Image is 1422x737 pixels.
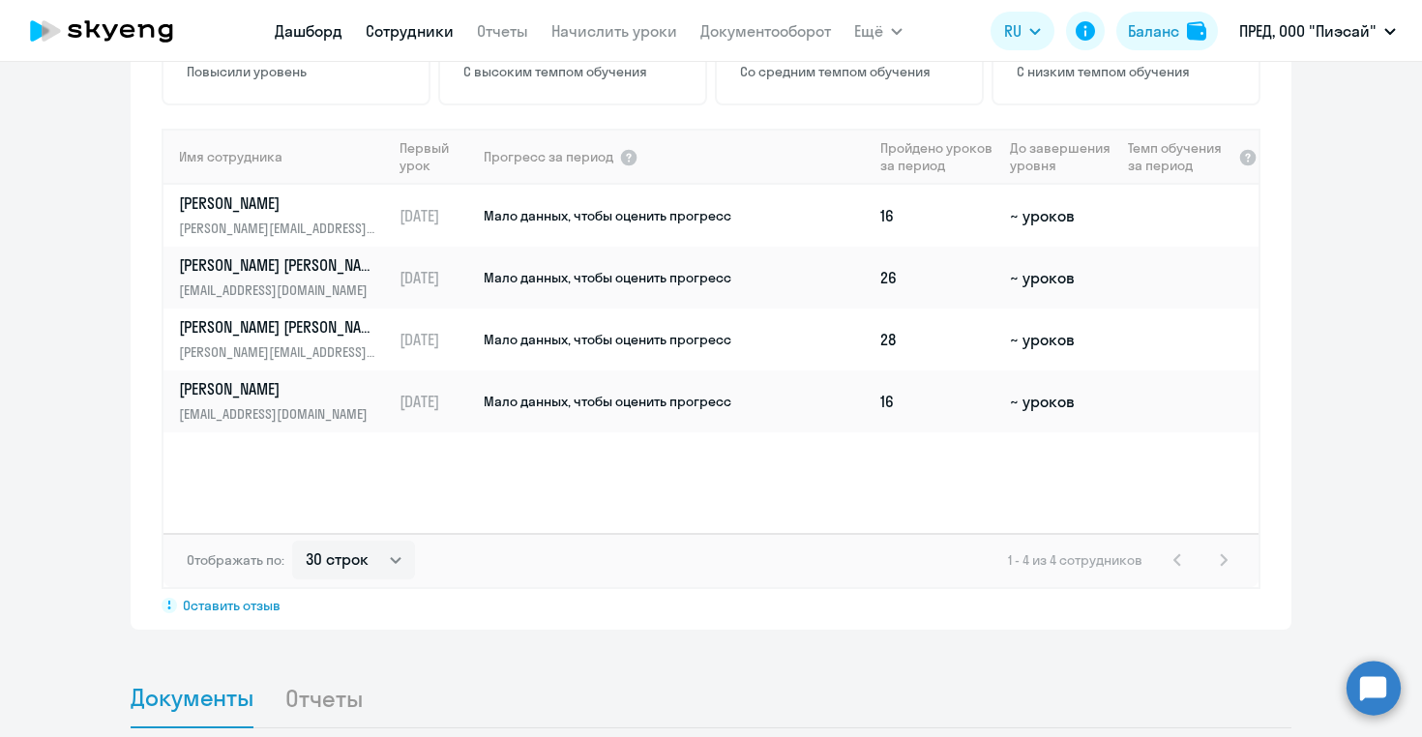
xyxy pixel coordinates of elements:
[484,269,731,286] span: Мало данных, чтобы оценить прогресс
[392,247,482,309] td: [DATE]
[1187,21,1206,41] img: balance
[873,129,1002,185] th: Пройдено уроков за период
[484,331,731,348] span: Мало данных, чтобы оценить прогресс
[179,316,391,363] a: [PERSON_NAME] [PERSON_NAME][PERSON_NAME][EMAIL_ADDRESS][DOMAIN_NAME]
[179,192,391,239] a: [PERSON_NAME][PERSON_NAME][EMAIL_ADDRESS][DOMAIN_NAME]
[1002,309,1119,370] td: ~ уроков
[854,19,883,43] span: Ещё
[873,370,1002,432] td: 16
[551,21,677,41] a: Начислить уроки
[131,668,1291,728] ul: Tabs
[873,309,1002,370] td: 28
[854,12,903,50] button: Ещё
[1002,185,1119,247] td: ~ уроков
[1128,19,1179,43] div: Баланс
[484,393,731,410] span: Мало данных, чтобы оценить прогресс
[187,551,284,569] span: Отображать по:
[700,21,831,41] a: Документооборот
[1239,19,1377,43] p: ПРЕД, ООО "Пиэсай"
[1008,551,1142,569] span: 1 - 4 из 4 сотрудников
[1004,19,1022,43] span: RU
[179,192,378,214] p: [PERSON_NAME]
[179,378,378,399] p: [PERSON_NAME]
[1229,8,1406,54] button: ПРЕД, ООО "Пиэсай"
[179,316,378,338] p: [PERSON_NAME] [PERSON_NAME]
[392,370,482,432] td: [DATE]
[1116,12,1218,50] button: Балансbalance
[179,254,378,276] p: [PERSON_NAME] [PERSON_NAME]
[1128,139,1232,174] span: Темп обучения за период
[873,247,1002,309] td: 26
[179,378,391,425] a: [PERSON_NAME][EMAIL_ADDRESS][DOMAIN_NAME]
[991,12,1054,50] button: RU
[179,254,391,301] a: [PERSON_NAME] [PERSON_NAME][EMAIL_ADDRESS][DOMAIN_NAME]
[1002,129,1119,185] th: До завершения уровня
[1002,247,1119,309] td: ~ уроков
[484,148,613,165] span: Прогресс за период
[477,21,528,41] a: Отчеты
[275,21,342,41] a: Дашборд
[873,185,1002,247] td: 16
[484,207,731,224] span: Мало данных, чтобы оценить прогресс
[163,129,392,185] th: Имя сотрудника
[179,280,378,301] p: [EMAIL_ADDRESS][DOMAIN_NAME]
[179,341,378,363] p: [PERSON_NAME][EMAIL_ADDRESS][DOMAIN_NAME]
[392,185,482,247] td: [DATE]
[179,403,378,425] p: [EMAIL_ADDRESS][DOMAIN_NAME]
[131,683,253,712] span: Документы
[183,597,281,614] span: Оставить отзыв
[179,218,378,239] p: [PERSON_NAME][EMAIL_ADDRESS][DOMAIN_NAME]
[392,309,482,370] td: [DATE]
[366,21,454,41] a: Сотрудники
[392,129,482,185] th: Первый урок
[1002,370,1119,432] td: ~ уроков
